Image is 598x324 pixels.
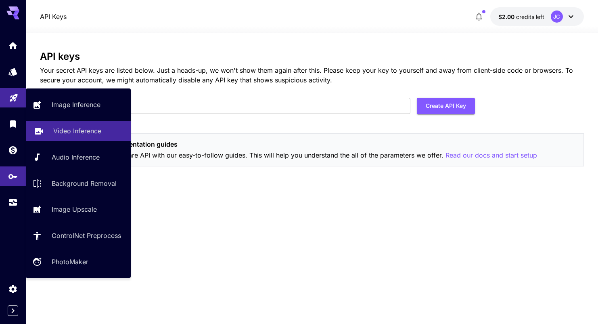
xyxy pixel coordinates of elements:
[551,11,563,23] div: JC
[8,40,18,50] div: Home
[52,204,97,214] p: Image Upscale
[498,13,516,20] span: $2.00
[26,252,131,272] a: PhotoMaker
[52,179,117,188] p: Background Removal
[8,119,18,129] div: Library
[8,195,18,205] div: Usage
[52,100,100,109] p: Image Inference
[26,173,131,193] a: Background Removal
[516,13,544,20] span: credits left
[9,90,19,100] div: Playground
[8,143,18,153] div: Wallet
[26,121,131,141] a: Video Inference
[40,51,583,62] h3: API keys
[61,150,537,160] p: Get to know the Runware API with our easy-to-follow guides. This will help you understand the all...
[445,150,537,160] p: Read our docs and start setup
[417,98,475,114] button: Create API Key
[8,67,18,77] div: Models
[26,95,131,115] a: Image Inference
[498,13,544,21] div: $2.00
[26,147,131,167] a: Audio Inference
[53,126,101,136] p: Video Inference
[52,257,88,267] p: PhotoMaker
[8,284,18,294] div: Settings
[26,226,131,246] a: ControlNet Preprocess
[52,231,121,240] p: ControlNet Preprocess
[26,200,131,219] a: Image Upscale
[40,12,67,21] p: API Keys
[8,305,18,316] button: Expand sidebar
[52,152,100,162] p: Audio Inference
[40,12,67,21] nav: breadcrumb
[8,169,18,179] div: API Keys
[61,139,537,149] p: Check out our implementation guides
[490,7,584,26] button: $2.00
[40,65,583,85] p: Your secret API keys are listed below. Just a heads-up, we won't show them again after this. Plea...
